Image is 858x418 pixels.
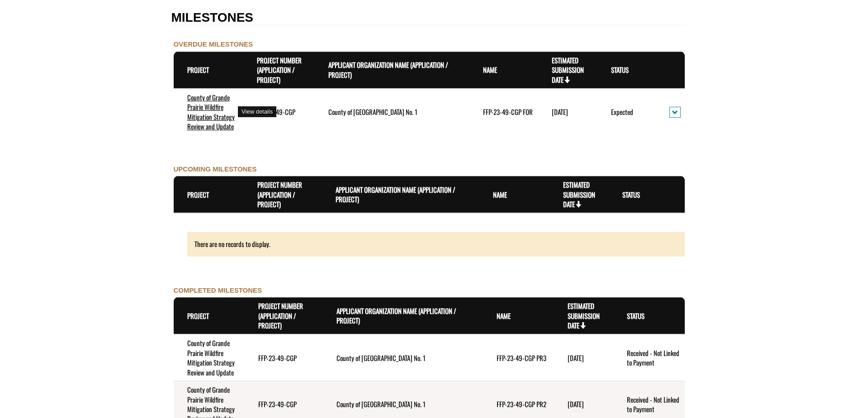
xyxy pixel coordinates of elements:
button: action menu [669,107,681,118]
div: There are no records to display. [187,232,685,256]
div: --- [2,72,9,82]
a: Name [497,311,511,321]
a: Applicant Organization Name (Application / Project) [337,306,456,325]
td: County of Grande Prairie No. 1 [323,334,483,381]
td: Expected [597,89,656,135]
a: Project [187,190,209,199]
a: Applicant Organization Name (Application / Project) [336,185,455,204]
a: Template - Progress Report (Schedules AandB).docx [2,10,128,20]
a: County of Grande Prairie Wildfire Mitigation Strategy Review and Update [187,92,235,131]
a: Estimated Submission Date [568,301,600,330]
td: 6/30/2025 [538,89,597,135]
label: OVERDUE MILESTONES [174,39,253,49]
div: --- [2,42,9,51]
label: Final Reporting Template File [2,31,72,40]
a: Estimated Submission Date [552,55,584,85]
label: COMPLETED MILESTONES [174,285,262,295]
td: County of Grande Prairie No. 1 [315,89,469,135]
a: Status [627,311,645,321]
th: Actions [656,52,684,89]
time: [DATE] [568,353,584,363]
th: Actions [667,176,684,214]
a: Project Number (Application / Project) [258,301,303,330]
a: Status [611,65,629,75]
time: [DATE] [568,399,584,409]
td: FFP-23-49-CGP FOR [469,89,538,135]
a: Project [187,65,209,75]
div: View details [238,106,276,118]
td: action menu [656,89,684,135]
time: [DATE] [552,107,568,117]
a: Name [493,190,507,199]
label: File field for users to download amendment request template [2,62,53,71]
td: County of Grande Prairie Wildfire Mitigation Strategy Review and Update [174,89,243,135]
td: Received - Not Linked to Payment [613,334,684,381]
a: Project [187,311,209,321]
td: FFP-23-49-CGP [245,334,323,381]
a: Name [483,65,497,75]
td: FFP-23-49-CGP PR3 [483,334,554,381]
a: Estimated Submission Date [563,180,595,209]
label: UPCOMING MILESTONES [174,164,257,174]
td: FFP-23-49-CGP [243,89,315,135]
div: There are no records to display. [174,232,685,256]
a: Applicant Organization Name (Application / Project) [328,60,448,79]
a: Project Number (Application / Project) [257,180,302,209]
td: County of Grande Prairie Wildfire Mitigation Strategy Review and Update [174,334,245,381]
a: Status [622,190,640,199]
a: Project Number (Application / Project) [257,55,302,85]
td: 3/31/2025 [554,334,613,381]
h2: MILESTONES [171,11,687,25]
